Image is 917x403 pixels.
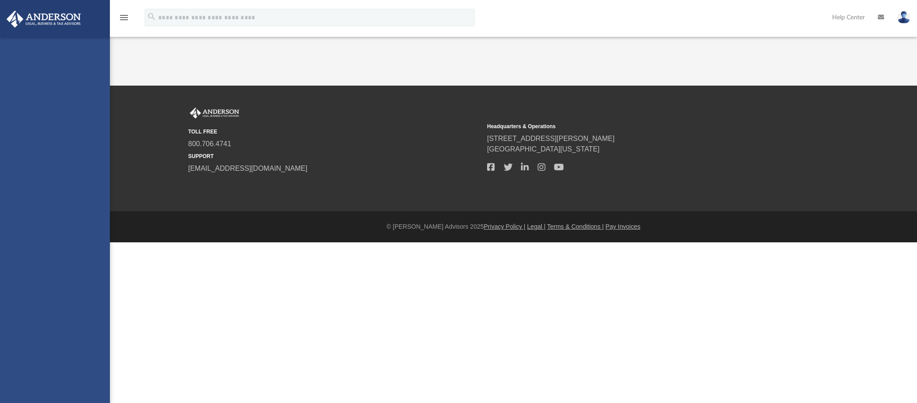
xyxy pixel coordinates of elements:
a: [GEOGRAPHIC_DATA][US_STATE] [487,145,600,153]
img: Anderson Advisors Platinum Portal [188,108,241,119]
img: User Pic [897,11,910,24]
small: SUPPORT [188,152,481,160]
a: Terms & Conditions | [547,223,604,230]
i: menu [119,12,129,23]
small: Headquarters & Operations [487,122,780,130]
a: Privacy Policy | [484,223,526,230]
a: Legal | [527,223,546,230]
a: [STREET_ADDRESS][PERSON_NAME] [487,135,615,142]
a: [EMAIL_ADDRESS][DOMAIN_NAME] [188,165,307,172]
i: search [147,12,156,22]
a: Pay Invoices [605,223,640,230]
a: menu [119,17,129,23]
a: 800.706.4741 [188,140,231,148]
img: Anderson Advisors Platinum Portal [4,11,84,28]
small: TOLL FREE [188,128,481,136]
div: © [PERSON_NAME] Advisors 2025 [110,222,917,231]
